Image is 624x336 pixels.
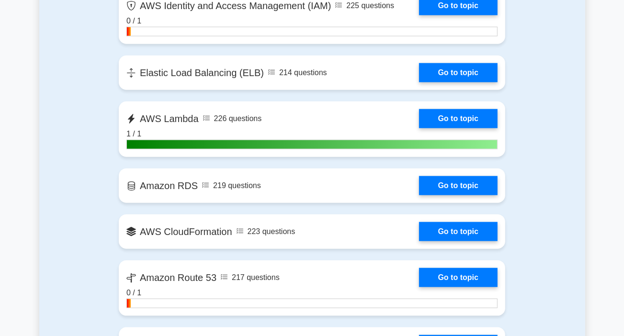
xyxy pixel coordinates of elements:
[419,222,498,241] a: Go to topic
[419,268,498,287] a: Go to topic
[419,109,498,128] a: Go to topic
[419,176,498,195] a: Go to topic
[419,63,498,82] a: Go to topic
